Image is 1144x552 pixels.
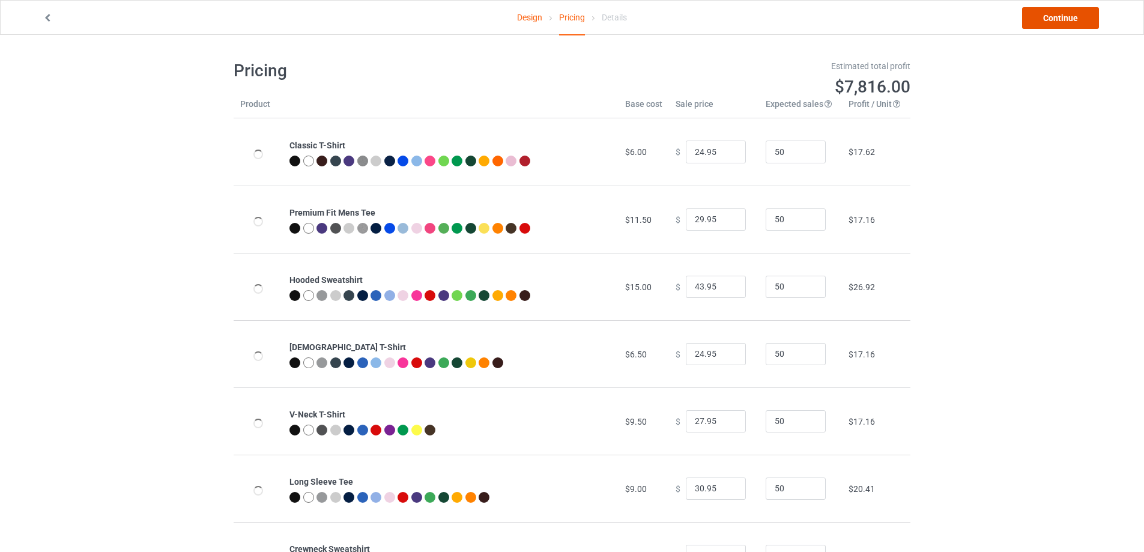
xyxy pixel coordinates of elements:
[289,141,345,150] b: Classic T-Shirt
[559,1,585,35] div: Pricing
[842,98,910,118] th: Profit / Unit
[581,60,911,72] div: Estimated total profit
[759,98,842,118] th: Expected sales
[289,342,406,352] b: [DEMOGRAPHIC_DATA] T-Shirt
[849,147,875,157] span: $17.62
[676,147,680,157] span: $
[625,484,647,494] span: $9.00
[849,282,875,292] span: $26.92
[625,282,652,292] span: $15.00
[676,349,680,359] span: $
[676,282,680,291] span: $
[234,98,283,118] th: Product
[289,275,363,285] b: Hooded Sweatshirt
[625,417,647,426] span: $9.50
[849,215,875,225] span: $17.16
[289,208,375,217] b: Premium Fit Mens Tee
[357,223,368,234] img: heather_texture.png
[289,477,353,487] b: Long Sleeve Tee
[619,98,669,118] th: Base cost
[849,417,875,426] span: $17.16
[602,1,627,34] div: Details
[517,1,542,34] a: Design
[849,350,875,359] span: $17.16
[1022,7,1099,29] a: Continue
[676,484,680,493] span: $
[669,98,759,118] th: Sale price
[835,77,910,97] span: $7,816.00
[625,350,647,359] span: $6.50
[234,60,564,82] h1: Pricing
[849,484,875,494] span: $20.41
[625,215,652,225] span: $11.50
[676,416,680,426] span: $
[289,410,345,419] b: V-Neck T-Shirt
[357,156,368,166] img: heather_texture.png
[625,147,647,157] span: $6.00
[676,214,680,224] span: $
